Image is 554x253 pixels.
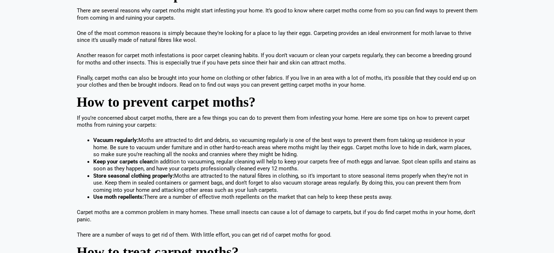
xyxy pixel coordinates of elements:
[77,115,478,129] p: If you’re concerned about carpet moths, there are a few things you can do to prevent them from in...
[93,173,478,194] li: Moths are attracted to the natural fibres in clothing, so it’s important to store seasonal items ...
[77,97,478,107] h2: How to prevent carpet moths?
[93,137,478,158] li: Moths are attracted to dirt and debris, so vacuuming regularly is one of the best ways to prevent...
[93,137,138,143] strong: Vacuum regularly:
[93,194,144,200] strong: Use moth repellents:
[93,158,478,173] li: In addition to vacuuming, regular cleaning will help to keep your carpets free of moth eggs and l...
[77,209,478,223] p: Carpet moths are a common problem in many homes. These small insects can cause a lot of damage to...
[93,158,154,165] strong: Keep your carpets clean:
[93,173,174,179] strong: Store seasonal clothing properly:
[77,7,478,21] p: There are several reasons why carpet moths might start infesting your home. It’s good to know whe...
[77,75,478,89] p: Finally, carpet moths can also be brought into your home on clothing or other fabrics. If you liv...
[77,30,478,44] p: One of the most common reasons is simply because they’re looking for a place to lay their eggs. C...
[93,194,478,201] li: There are a number of effective moth repellents on the market that can help to keep these pests a...
[77,232,478,239] p: There are a number of ways to get rid of them. With little effort, you can get rid of carpet moth...
[77,52,478,66] p: Another reason for carpet moth infestations is poor carpet cleaning habits. If you don’t vacuum o...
